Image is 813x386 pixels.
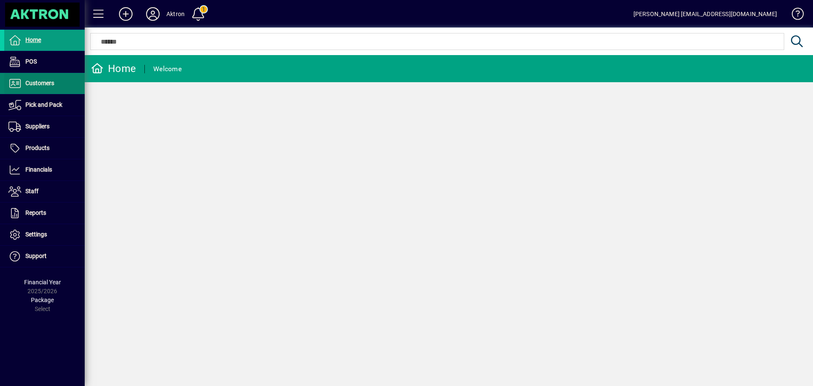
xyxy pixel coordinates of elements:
div: Welcome [153,62,182,76]
div: [PERSON_NAME] [EMAIL_ADDRESS][DOMAIN_NAME] [633,7,777,21]
a: Financials [4,159,85,181]
span: POS [25,58,37,65]
span: Package [31,297,54,303]
span: Customers [25,80,54,86]
span: Support [25,253,47,259]
span: Reports [25,209,46,216]
a: Suppliers [4,116,85,137]
a: Knowledge Base [785,2,802,29]
a: Staff [4,181,85,202]
a: POS [4,51,85,72]
div: Home [91,62,136,75]
span: Financials [25,166,52,173]
button: Profile [139,6,166,22]
span: Staff [25,188,39,194]
a: Reports [4,203,85,224]
span: Settings [25,231,47,238]
span: Home [25,36,41,43]
span: Pick and Pack [25,101,62,108]
a: Settings [4,224,85,245]
button: Add [112,6,139,22]
a: Support [4,246,85,267]
span: Suppliers [25,123,50,130]
span: Products [25,144,50,151]
a: Products [4,138,85,159]
span: Financial Year [24,279,61,286]
div: Aktron [166,7,185,21]
a: Pick and Pack [4,94,85,116]
a: Customers [4,73,85,94]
